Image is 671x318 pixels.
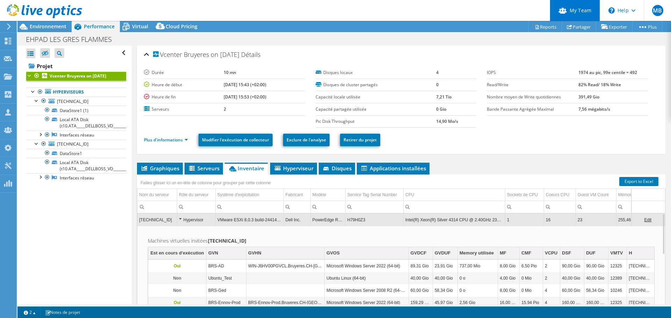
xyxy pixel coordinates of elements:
[217,191,259,199] div: Système d'exploitation
[409,297,433,309] td: Column GVDCF, Value 159,29 Gio
[137,214,177,226] td: Column Nom du serveur, Value 10.60.11.102
[148,260,206,272] td: Column Est en cours d'exécution, Value Yes
[322,165,352,172] span: Disques
[224,94,266,100] b: [DATE] 15:53 (+02:00)
[436,82,439,88] b: 0
[23,36,123,43] h1: EHPAD LES GRES FLAMMES
[584,247,608,259] td: DUF Column
[519,297,543,309] td: Column CMF, Value 15,94 Pio
[26,72,126,81] a: Vcenter Bruyeres on [DATE]
[188,165,219,172] span: Serveurs
[627,272,654,284] td: Column H, Value 10.60.11.102
[578,94,599,100] b: 391,49 Gio
[345,214,403,226] td: Column Service Tag Serial Number, Value H79H0Z3
[283,201,310,213] td: Column Fabricant, Filter cell
[409,247,433,259] td: GVDCF Column
[498,297,519,309] td: Column MF, Value 16,00 Gio
[150,262,204,270] p: Oui
[246,260,325,272] td: Column GVHN, Value WIN-J6HV00PGVCL.Bruyeres.CH-Vosges
[584,272,608,284] td: Column DUF, Value 40,00 Gio
[403,201,505,213] td: Column CPU, Filter cell
[316,94,436,101] label: Capacité locale utilisée
[498,272,519,284] td: Column MF, Value 4,00 Gio
[560,297,584,309] td: Column DSF, Value 160,00 Gio
[26,115,126,130] a: Local ATA Disk (t10.ATA_____DELLBOSS_VD_________________________
[596,21,633,32] a: Exporter
[246,284,325,297] td: Column GVHN, Value
[457,260,498,272] td: Column Memory utilisée, Value 737,00 Mio
[148,272,206,284] td: Column Est en cours d'exécution, Value No
[560,260,584,272] td: Column DSF, Value 90,00 Gio
[505,214,544,226] td: Column Sockets de CPU, Value 1
[150,249,204,257] div: Est en cours d'exécution
[206,297,246,309] td: Column GVN, Value BRS-Ennov-Prod
[144,81,223,88] label: Heure de début
[139,178,272,188] div: Faites glisser ici un en-tête de colonne pour grouper par cette colonne
[608,297,627,309] td: Column VMTV, Value 12325
[312,191,326,199] div: Modèle
[215,214,283,226] td: Column Système d'exploitation, Value VMware ESXi 8.0.3 build-24414501
[433,260,457,272] td: Column GVDUF, Value 23,91 Gio
[246,297,325,309] td: Column GVHN, Value BRS-Ennov-Prod.Bruyeres.CH-Vosges
[436,94,452,100] b: 7,21 Tio
[241,50,260,59] span: Détails
[543,297,560,309] td: Column VCPU, Value 4
[627,284,654,297] td: Column H, Value 10.60.11.102
[345,201,403,213] td: Column Service Tag Serial Number, Filter cell
[608,247,627,259] td: VMTV Column
[586,249,596,257] div: DUF
[519,284,543,297] td: Column CMF, Value 0 Mio
[84,23,115,30] span: Performance
[166,23,197,30] span: Cloud Pricing
[224,69,236,75] b: 10 mn
[199,134,273,146] a: Modifier l'exécution de collecteur
[148,297,206,309] td: Column Est en cours d'exécution, Value Yes
[177,201,215,213] td: Column Rôle du serveur, Filter cell
[584,284,608,297] td: Column DUF, Value 58,34 Gio
[576,189,616,201] td: Guest VM Count Column
[403,214,505,226] td: Column CPU, Value Intel(R) Xeon(R) Silver 4314 CPU @ 2.40GHz 239 GHz
[560,247,584,259] td: DSF Column
[409,284,433,297] td: Column GVDCF, Value 60,00 Gio
[150,286,204,295] p: Non
[487,81,578,88] label: Read/Write
[543,247,560,259] td: VCPU Column
[215,189,283,201] td: Système d'exploitation Column
[627,297,654,309] td: Column H, Value 10.60.11.102
[179,191,209,199] div: Rôle du serveur
[409,260,433,272] td: Column GVDCF, Value 89,31 Gio
[26,140,126,149] a: [TECHNICAL_ID]
[246,247,325,259] td: GVHN Column
[652,5,663,16] span: MB
[543,272,560,284] td: Column VCPU, Value 2
[19,308,41,317] a: 2
[629,249,632,257] div: H
[519,260,543,272] td: Column CMF, Value 6,50 Pio
[436,106,446,112] b: 0 Gio
[50,73,106,79] b: Vcenter Bruyeres on [DATE]
[224,106,226,112] b: 2
[150,298,204,307] p: Oui
[316,69,436,76] label: Disques locaux
[206,247,246,259] td: GVN Column
[578,191,609,199] div: Guest VM Count
[26,173,126,182] a: Interfaces réseau
[347,191,397,199] div: Service Tag Serial Number
[616,201,643,213] td: Column Mémoire, Filter cell
[546,191,569,199] div: Coeurs CPU
[627,260,654,272] td: Column H, Value 10.60.11.102
[519,272,543,284] td: Column CMF, Value 0 Mio
[283,189,310,201] td: Fabricant Column
[144,137,188,143] a: Plus d'informations
[619,177,658,186] a: Export to Excel
[144,94,223,101] label: Heure de fin
[360,165,426,172] span: Applications installées
[457,284,498,297] td: Column Memory utilisée, Value 0 o
[208,237,246,244] b: [TECHNICAL_ID]
[644,217,651,222] a: Edit
[57,98,88,104] span: [TECHNICAL_ID]
[616,189,643,201] td: Mémoire Column
[144,69,223,76] label: Durée
[286,191,303,199] div: Fabricant
[325,260,409,272] td: Column GVOS, Value Microsoft Windows Server 2022 (64-bit)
